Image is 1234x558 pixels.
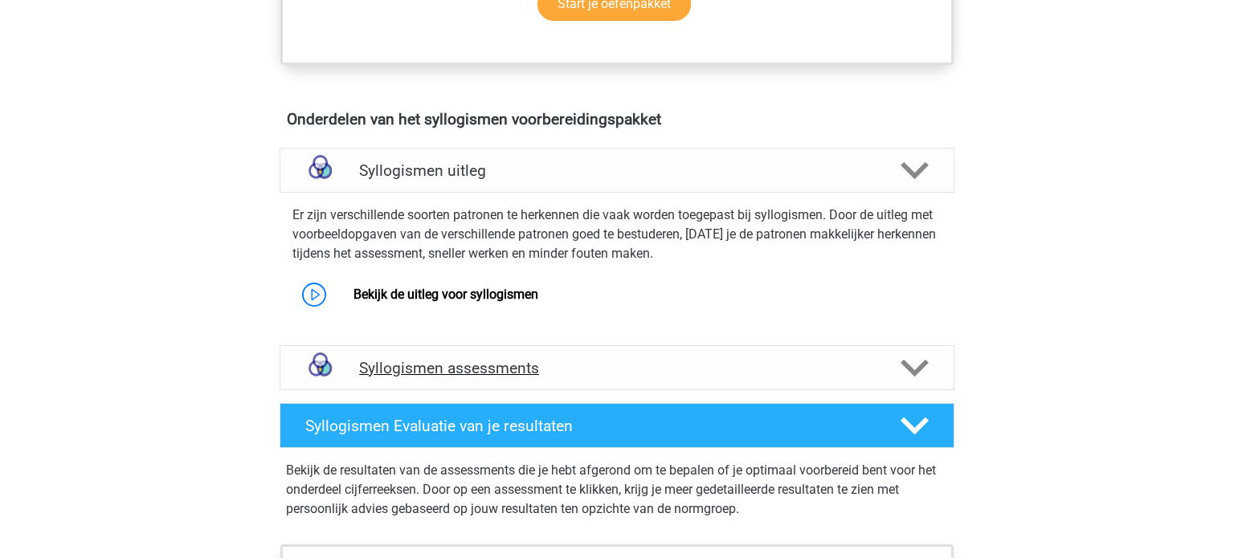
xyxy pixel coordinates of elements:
[359,359,875,377] h4: Syllogismen assessments
[305,417,875,435] h4: Syllogismen Evaluatie van je resultaten
[273,148,961,193] a: uitleg Syllogismen uitleg
[353,287,538,302] a: Bekijk de uitleg voor syllogismen
[273,345,961,390] a: assessments Syllogismen assessments
[286,461,948,519] p: Bekijk de resultaten van de assessments die je hebt afgerond om te bepalen of je optimaal voorber...
[273,403,961,448] a: Syllogismen Evaluatie van je resultaten
[300,348,341,389] img: syllogismen assessments
[292,206,942,263] p: Er zijn verschillende soorten patronen te herkennen die vaak worden toegepast bij syllogismen. Do...
[287,110,947,128] h4: Onderdelen van het syllogismen voorbereidingspakket
[359,161,875,180] h4: Syllogismen uitleg
[300,150,341,191] img: syllogismen uitleg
